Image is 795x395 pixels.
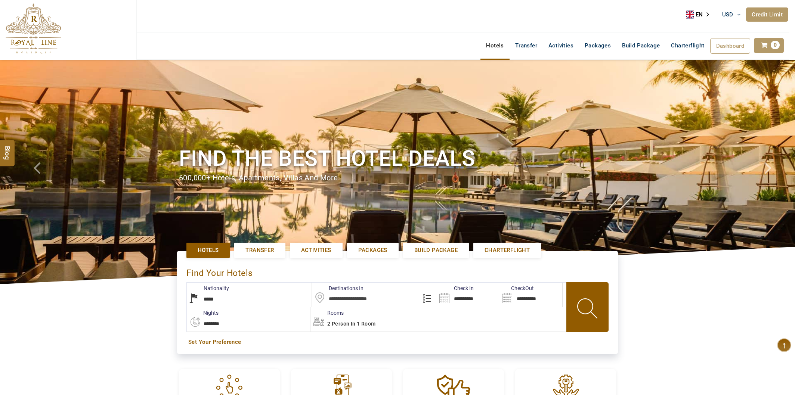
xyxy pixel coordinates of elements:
div: Language [686,9,714,20]
span: Charterflight [485,246,530,254]
span: 2 Person in 1 Room [327,321,375,327]
aside: Language selected: English [686,9,714,20]
div: 600,000+ hotels, apartments, villas and more. [179,172,616,183]
a: Build Package [616,38,665,53]
a: 0 [754,38,784,53]
a: EN [686,9,714,20]
a: Transfer [234,243,285,258]
h1: Find the best hotel deals [179,144,616,172]
label: nights [186,309,219,317]
span: Hotels [198,246,219,254]
span: Packages [358,246,387,254]
span: USD [722,11,733,18]
a: Hotels [480,38,509,53]
a: Charterflight [665,38,710,53]
a: Activities [543,38,579,53]
img: The Royal Line Holidays [6,3,61,54]
span: Dashboard [716,43,745,49]
span: Transfer [245,246,274,254]
a: Charterflight [473,243,541,258]
a: Set Your Preference [188,338,607,346]
input: Search [500,283,562,307]
a: Packages [347,243,399,258]
label: CheckOut [500,284,534,292]
label: Rooms [310,309,344,317]
input: Search [437,283,499,307]
a: Packages [579,38,616,53]
span: Build Package [414,246,458,254]
label: Destinations In [312,284,364,292]
div: Find Your Hotels [186,260,609,282]
a: Build Package [403,243,469,258]
label: Nationality [187,284,229,292]
a: Activities [290,243,343,258]
span: 0 [771,41,780,49]
a: Credit Limit [746,7,788,22]
span: Activities [301,246,331,254]
span: Charterflight [671,42,704,49]
label: Check In [437,284,474,292]
a: Transfer [510,38,543,53]
a: Hotels [186,243,230,258]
